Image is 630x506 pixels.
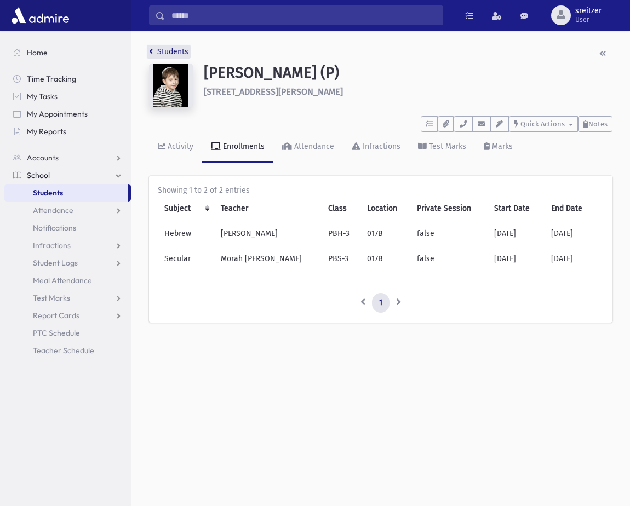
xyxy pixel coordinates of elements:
[149,64,193,107] img: 2QAAAAAAAAAAAAAAAAAAAAAAAAAAAAAAAAAAAAAAAAAAAAAAAAAAAAAAAAAAAAAAAAAAAAAAAAAAAAAAAAAAAAAAAAAAAAAAA...
[165,5,443,25] input: Search
[488,196,545,221] th: Start Date
[33,311,79,320] span: Report Cards
[27,74,76,84] span: Time Tracking
[9,4,72,26] img: AdmirePro
[360,246,410,272] td: 017B
[149,47,188,56] a: Students
[545,246,604,272] td: [DATE]
[33,328,80,338] span: PTC Schedule
[4,149,131,166] a: Accounts
[4,307,131,324] a: Report Cards
[509,116,578,132] button: Quick Actions
[158,196,214,221] th: Subject
[4,254,131,272] a: Student Logs
[27,109,88,119] span: My Appointments
[409,132,475,163] a: Test Marks
[158,221,214,246] td: Hebrew
[488,221,545,246] td: [DATE]
[33,188,63,198] span: Students
[149,132,202,163] a: Activity
[33,223,76,233] span: Notifications
[33,346,94,355] span: Teacher Schedule
[204,64,612,82] h1: [PERSON_NAME] (P)
[158,185,604,196] div: Showing 1 to 2 of 2 entries
[221,142,265,151] div: Enrollments
[204,87,612,97] h6: [STREET_ADDRESS][PERSON_NAME]
[33,258,78,268] span: Student Logs
[4,184,128,202] a: Students
[4,123,131,140] a: My Reports
[4,237,131,254] a: Infractions
[575,15,602,24] span: User
[33,205,73,215] span: Attendance
[202,132,273,163] a: Enrollments
[214,221,322,246] td: [PERSON_NAME]
[360,142,400,151] div: Infractions
[4,219,131,237] a: Notifications
[343,132,409,163] a: Infractions
[427,142,466,151] div: Test Marks
[410,196,488,221] th: Private Session
[322,196,361,221] th: Class
[4,289,131,307] a: Test Marks
[575,7,602,15] span: sreitzer
[4,324,131,342] a: PTC Schedule
[33,240,71,250] span: Infractions
[27,48,48,58] span: Home
[214,196,322,221] th: Teacher
[4,166,131,184] a: School
[322,246,361,272] td: PBS-3
[27,127,66,136] span: My Reports
[360,196,410,221] th: Location
[27,170,50,180] span: School
[520,120,565,128] span: Quick Actions
[292,142,334,151] div: Attendance
[545,221,604,246] td: [DATE]
[4,88,131,105] a: My Tasks
[4,342,131,359] a: Teacher Schedule
[4,272,131,289] a: Meal Attendance
[33,275,92,285] span: Meal Attendance
[27,91,58,101] span: My Tasks
[360,221,410,246] td: 017B
[4,44,131,61] a: Home
[588,120,608,128] span: Notes
[4,202,131,219] a: Attendance
[545,196,604,221] th: End Date
[273,132,343,163] a: Attendance
[475,132,522,163] a: Marks
[322,221,361,246] td: PBH-3
[490,142,513,151] div: Marks
[158,246,214,272] td: Secular
[372,293,390,313] a: 1
[410,246,488,272] td: false
[149,46,188,62] nav: breadcrumb
[33,293,70,303] span: Test Marks
[4,70,131,88] a: Time Tracking
[214,246,322,272] td: Morah [PERSON_NAME]
[27,153,59,163] span: Accounts
[578,116,612,132] button: Notes
[4,105,131,123] a: My Appointments
[165,142,193,151] div: Activity
[410,221,488,246] td: false
[488,246,545,272] td: [DATE]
